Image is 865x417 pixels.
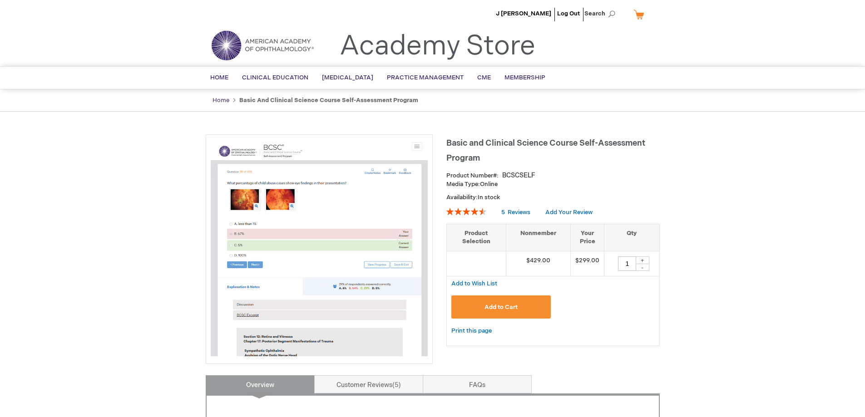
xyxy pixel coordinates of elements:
a: FAQs [423,375,532,393]
a: Add to Wish List [451,280,497,287]
span: Practice Management [387,74,464,81]
div: - [636,264,649,271]
a: Log Out [557,10,580,17]
td: $429.00 [506,251,571,276]
span: [MEDICAL_DATA] [322,74,373,81]
th: Your Price [571,224,604,251]
th: Product Selection [447,224,506,251]
span: 5 [501,209,505,216]
a: Customer Reviews5 [314,375,423,393]
th: Qty [604,224,659,251]
p: Online [446,180,660,189]
img: Basic and Clinical Science Course Self-Assessment Program [211,139,428,356]
span: Membership [504,74,545,81]
a: Overview [206,375,315,393]
a: 5 Reviews [501,209,532,216]
div: 92% [446,208,486,215]
div: + [636,256,649,264]
button: Add to Cart [451,295,551,319]
div: BCSCSELF [502,171,535,180]
span: Add to Cart [484,304,518,311]
span: In stock [478,194,500,201]
th: Nonmember [506,224,571,251]
span: 5 [392,381,401,389]
span: Basic and Clinical Science Course Self-Assessment Program [446,138,645,163]
a: Add Your Review [545,209,593,216]
span: Clinical Education [242,74,308,81]
td: $299.00 [571,251,604,276]
span: CME [477,74,491,81]
a: Print this page [451,325,492,337]
strong: Media Type: [446,181,480,188]
span: Reviews [508,209,530,216]
input: Qty [618,256,636,271]
a: Home [213,97,229,104]
a: Academy Store [340,30,535,63]
strong: Basic and Clinical Science Course Self-Assessment Program [239,97,418,104]
p: Availability: [446,193,660,202]
span: Home [210,74,228,81]
a: J [PERSON_NAME] [496,10,551,17]
span: Search [584,5,619,23]
strong: Product Number [446,172,499,179]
